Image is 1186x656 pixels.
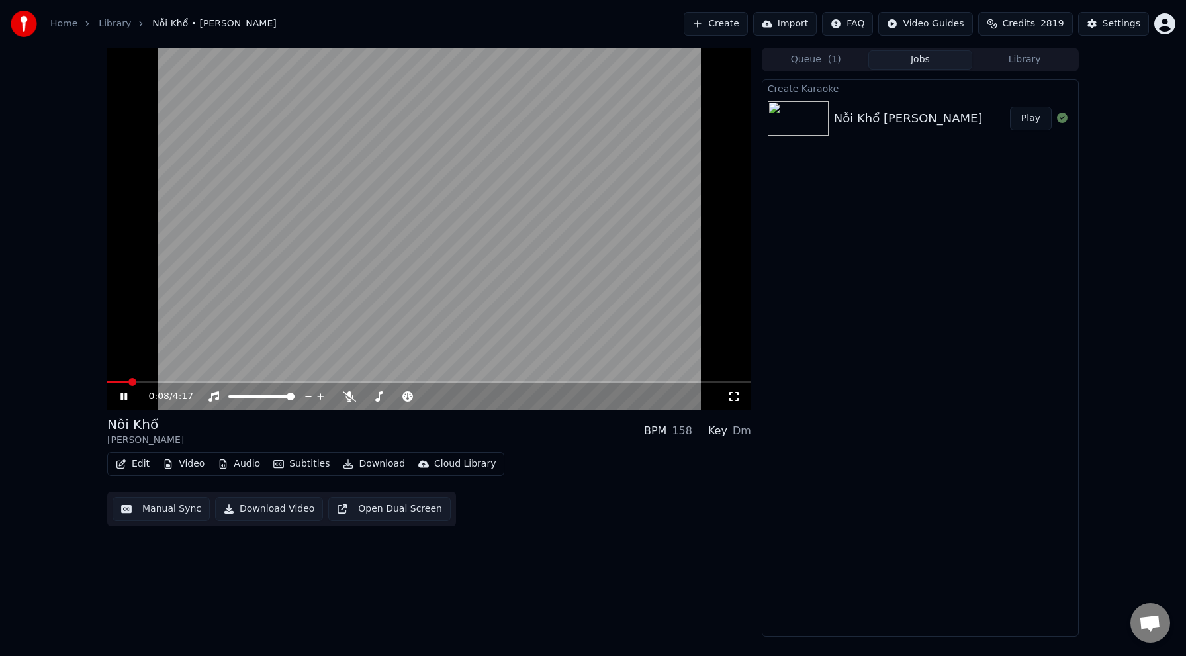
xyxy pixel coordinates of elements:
button: Queue [764,50,868,70]
button: Settings [1078,12,1149,36]
span: 2819 [1040,17,1064,30]
span: Nỗi Khổ • [PERSON_NAME] [152,17,276,30]
button: Subtitles [268,455,335,473]
button: Video Guides [878,12,972,36]
div: Cloud Library [434,457,496,471]
div: Key [708,423,727,439]
span: 0:08 [149,390,169,403]
button: Audio [212,455,265,473]
button: Edit [111,455,155,473]
span: ( 1 ) [828,53,841,66]
div: [PERSON_NAME] [107,434,184,447]
button: Import [753,12,817,36]
img: youka [11,11,37,37]
div: 158 [672,423,692,439]
button: Play [1010,107,1052,130]
a: Library [99,17,131,30]
button: Video [158,455,210,473]
div: Nỗi Khổ [107,415,184,434]
button: FAQ [822,12,873,36]
button: Open Dual Screen [328,497,451,521]
nav: breadcrumb [50,17,277,30]
div: Create Karaoke [762,80,1078,96]
div: Dm [733,423,751,439]
button: Jobs [868,50,973,70]
a: Home [50,17,77,30]
button: Download [338,455,410,473]
div: / [149,390,181,403]
button: Library [972,50,1077,70]
button: Create [684,12,748,36]
div: BPM [644,423,666,439]
div: Settings [1103,17,1140,30]
span: Credits [1003,17,1035,30]
div: Nỗi Khổ [PERSON_NAME] [834,109,983,128]
span: 4:17 [173,390,193,403]
button: Manual Sync [113,497,210,521]
button: Download Video [215,497,323,521]
button: Credits2819 [978,12,1073,36]
div: Open chat [1130,603,1170,643]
